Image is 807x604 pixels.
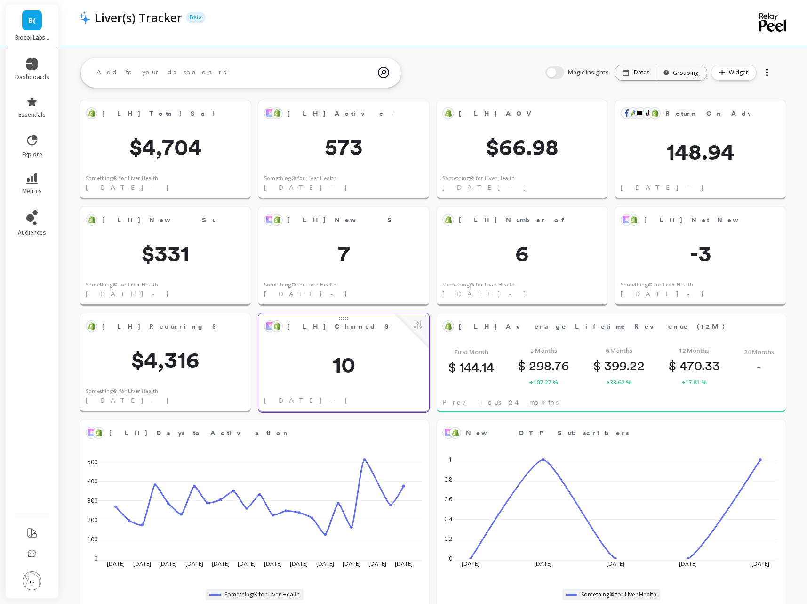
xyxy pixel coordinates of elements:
[665,107,750,120] span: Return On Advertising Spend (ROAS)
[459,320,750,333] span: [LH] Average Lifetime Revenue (12M)
[459,109,537,119] span: [LH] AOV
[606,346,632,355] span: 6 Months
[669,358,720,374] p: 470.33
[22,151,42,158] span: explore
[621,183,760,192] span: [DATE] - [DATE]
[529,377,558,387] span: +107.27 %
[224,591,300,598] span: Something® for Liver Health
[109,426,393,440] span: [LH] Days to Activation
[459,215,703,225] span: [LH] Number of New Orders MTD
[288,107,393,120] span: [LH] Active Subscriptions
[258,242,429,265] span: 7
[621,289,760,299] span: [DATE] - [DATE]
[442,289,582,299] span: [DATE] - [DATE]
[679,346,709,355] span: 12 Months
[615,242,786,265] span: -3
[621,281,693,289] div: Something® for Liver Health
[80,349,251,371] span: $4,316
[729,68,751,77] span: Widget
[518,358,526,374] span: $
[442,174,515,182] div: Something® for Liver Health
[86,281,158,289] div: Something® for Liver Health
[530,346,557,355] span: 3 Months
[634,69,649,76] p: Dates
[459,107,572,120] span: [LH] AOV
[442,183,582,192] span: [DATE] - [DATE]
[581,591,656,598] span: Something® for Liver Health
[288,320,393,333] span: [LH] Churned Subscriptions MTD
[448,359,456,375] span: $
[518,358,569,374] p: 298.76
[681,377,707,387] span: +17.81 %
[264,174,336,182] div: Something® for Liver Health
[288,322,501,332] span: [LH] Churned Subscriptions MTD
[288,215,504,225] span: [LH] New Subscriptions MTD
[264,281,336,289] div: Something® for Liver Health
[644,213,750,227] span: [LH] Net New Subscribers
[102,107,215,120] span: [LH] Total Sales
[264,396,404,405] span: [DATE] - [DATE]
[264,289,404,299] span: [DATE] - [DATE]
[466,428,629,438] span: New OTP Subscribers
[669,358,676,374] span: $
[22,188,42,195] span: metrics
[102,213,215,227] span: [LH] New Sub Sales
[593,358,645,374] p: 399.22
[666,68,698,77] div: Grouping
[80,136,251,158] span: $4,704
[264,183,404,192] span: [DATE] - [DATE]
[15,34,49,41] p: Biocol Labs (US)
[86,289,225,299] span: [DATE] - [DATE]
[86,387,158,395] div: Something® for Liver Health
[95,9,182,25] p: Liver(s) Tracker
[615,140,786,163] span: 148.94
[186,12,206,23] p: Beta
[258,353,429,376] span: 10
[459,213,572,227] span: [LH] Number of New Orders MTD
[109,428,290,438] span: [LH] Days to Activation
[18,111,46,119] span: essentials
[86,396,225,405] span: [DATE] - [DATE]
[86,183,225,192] span: [DATE] - [DATE]
[744,347,774,357] span: 24 Months
[79,11,90,24] img: header icon
[258,136,429,158] span: 573
[18,229,46,237] span: audiences
[442,398,559,407] span: Previous 24 months
[442,281,515,289] div: Something® for Liver Health
[437,136,607,158] span: $66.98
[466,426,750,440] span: New OTP Subscribers
[102,320,215,333] span: [LH] Recurring Subscription Sales
[28,15,36,26] span: B(
[86,174,158,182] div: Something® for Liver Health
[378,60,389,85] img: magic search icon
[568,68,611,77] span: Magic Insights
[15,73,49,81] span: dashboards
[102,215,269,225] span: [LH] New Sub Sales
[437,242,607,265] span: 6
[288,109,470,119] span: [LH] Active Subscriptions
[80,242,251,265] span: $331
[756,359,761,375] p: -
[593,358,601,374] span: $
[711,65,757,81] button: Widget
[102,109,224,119] span: [LH] Total Sales
[288,213,393,227] span: [LH] New Subscriptions MTD
[102,322,328,332] span: [LH] Recurring Subscription Sales
[459,322,726,332] span: [LH] Average Lifetime Revenue (12M)
[448,359,494,375] p: 144.14
[23,571,41,590] img: profile picture
[606,377,631,387] span: +33.62 %
[455,347,488,357] span: First Month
